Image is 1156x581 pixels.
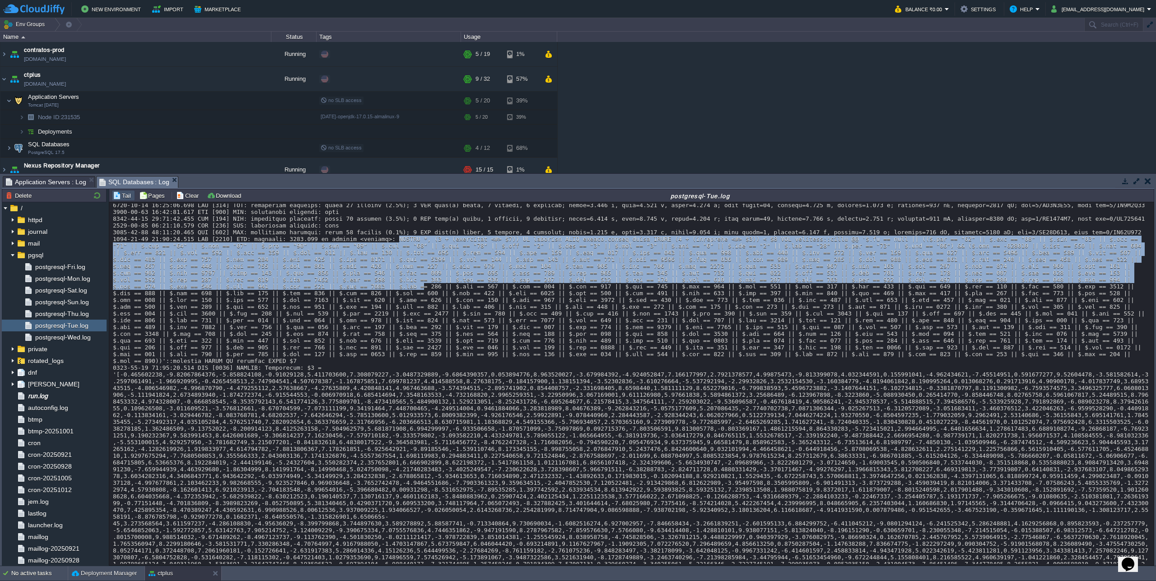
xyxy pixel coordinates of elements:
img: AMDAwAAAACH5BAEAAAAALAAAAAABAAEAAAICRAEAOw== [8,42,21,66]
div: 57% [507,67,536,91]
a: mail [26,239,41,247]
a: maillog-20250921 [26,544,81,553]
img: AMDAwAAAACH5BAEAAAAALAAAAAABAAEAAAICRAEAOw== [19,125,24,139]
span: Application Servers [27,93,80,101]
div: 5 / 20 [475,110,488,124]
a: contratos-prod [24,46,65,55]
button: [EMAIL_ADDRESS][DOMAIN_NAME] [1051,4,1147,14]
div: 1% [507,158,536,182]
span: SQL Databases [27,140,71,148]
a: btmp [26,415,44,423]
div: 15 / 15 [475,158,493,182]
button: Download [207,191,244,200]
a: Deployments [37,128,74,135]
a: ctplus [24,70,41,79]
button: Env Groups [3,18,48,31]
div: 1% [507,42,536,66]
a: [DOMAIN_NAME] [24,79,66,88]
img: AMDAwAAAACH5BAEAAAAALAAAAAABAAEAAAICRAEAOw== [8,158,21,182]
div: Running [271,67,317,91]
a: postgresql-Sat.log [33,286,89,294]
a: postgresql-Sun.log [33,298,90,306]
a: Node ID:231535 [37,113,81,121]
a: httpd [26,216,44,224]
a: Nexus Repository Manager [24,161,100,170]
a: / [19,204,24,212]
a: maillog [26,533,50,541]
a: lastlog [26,509,48,517]
a: postgresql-Tue.log [33,321,90,330]
button: Deployment Manager [72,569,137,578]
a: SQL DatabasesPostgreSQL 17.5 [27,141,71,148]
div: 5 / 19 [475,42,490,66]
a: [PERSON_NAME] [26,380,81,388]
a: dnf [26,368,38,376]
a: postgresql-Mon.log [33,274,92,283]
a: cron-20251012 [26,486,73,494]
span: cron [26,439,42,447]
button: New Environment [81,4,144,14]
span: no SLB access [321,145,362,150]
img: AMDAwAAAACH5BAEAAAAALAAAAAABAAEAAAICRAEAOw== [6,139,12,157]
span: no SLB access [321,98,362,103]
button: Clear [176,191,201,200]
div: 4 / 12 [475,139,490,157]
a: btmp-20251001 [26,427,75,435]
span: Application Servers : Log [6,177,86,187]
span: autoconfig.log [26,404,70,412]
a: journal [26,228,49,236]
a: pgsql [26,251,45,259]
a: jem.log [26,497,50,506]
img: AMDAwAAAACH5BAEAAAAALAAAAAABAAEAAAICRAEAOw== [6,92,12,110]
a: Application ServersTomcat [DATE] [27,93,80,100]
a: rotated_logs [26,357,65,365]
button: Pages [139,191,168,200]
button: Settings [960,4,998,14]
a: launcher.log [26,521,64,529]
span: maillog-20250928 [26,556,81,564]
iframe: chat widget [1118,545,1147,572]
a: cron-20251005 [26,474,73,482]
span: Node ID: [38,114,61,121]
img: AMDAwAAAACH5BAEAAAAALAAAAAABAAEAAAICRAEAOw== [19,110,24,124]
div: Status [272,32,316,42]
img: AMDAwAAAACH5BAEAAAAALAAAAAABAAEAAAICRAEAOw== [21,36,25,38]
div: Usage [461,32,557,42]
span: PostgreSQL 17.5 [28,150,65,155]
button: Tail [113,191,134,200]
a: cron-20250928 [26,462,73,470]
button: Import [152,4,186,14]
div: Name [1,32,271,42]
div: Running [271,158,317,182]
a: cron-20250921 [26,451,73,459]
img: AMDAwAAAACH5BAEAAAAALAAAAAABAAEAAAICRAEAOw== [0,158,8,182]
a: private [26,345,49,353]
button: Delete [6,191,34,200]
a: postgresql-Fri.log [33,263,87,271]
div: 39% [507,92,536,110]
a: postgresql-Thu.log [33,310,90,318]
img: AMDAwAAAACH5BAEAAAAALAAAAAABAAEAAAICRAEAOw== [24,125,37,139]
a: run.log [26,392,49,400]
